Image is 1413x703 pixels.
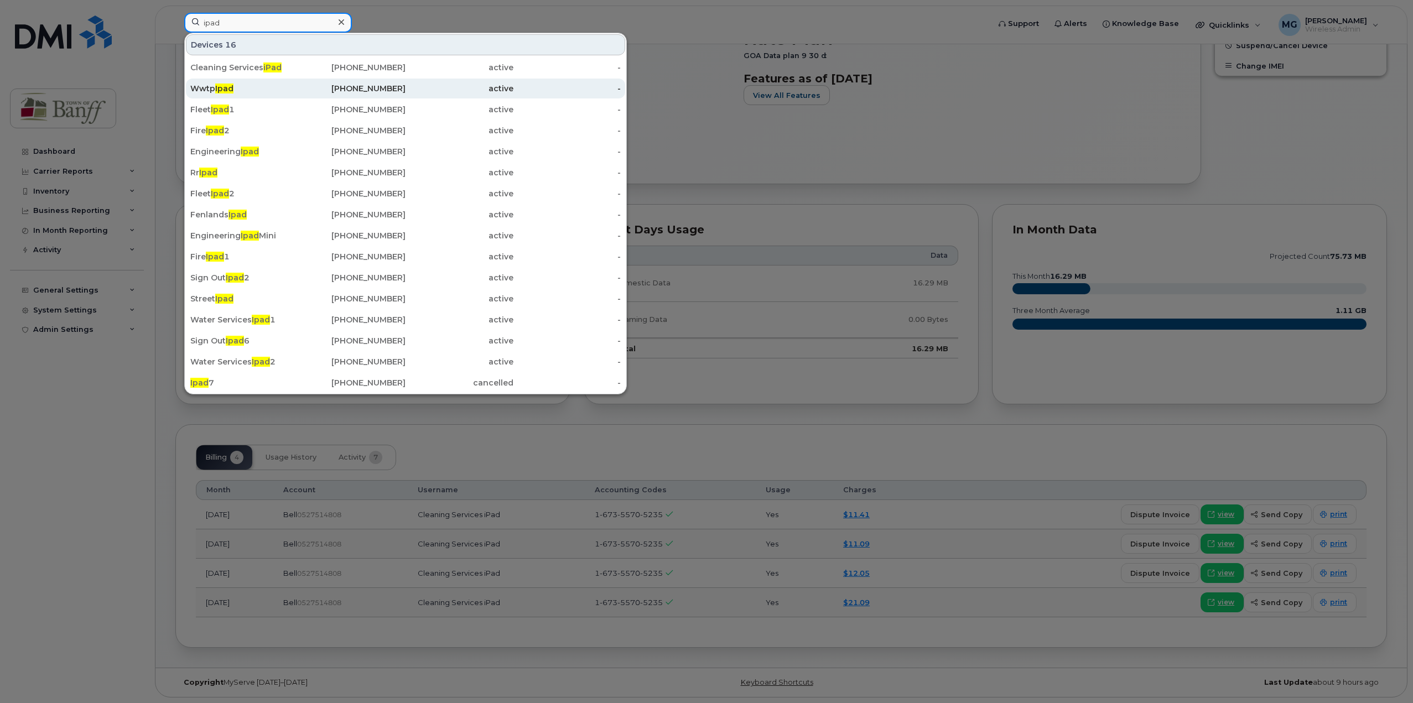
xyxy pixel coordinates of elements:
div: active [406,125,513,136]
div: - [513,167,621,178]
div: [PHONE_NUMBER] [298,83,406,94]
div: - [513,314,621,325]
div: active [406,356,513,367]
a: WwtpIpad[PHONE_NUMBER]active- [186,79,625,98]
a: EngineeringIpad[PHONE_NUMBER]active- [186,142,625,162]
div: - [513,272,621,283]
div: active [406,104,513,115]
div: - [513,335,621,346]
a: FireIpad1[PHONE_NUMBER]active- [186,247,625,267]
div: [PHONE_NUMBER] [298,104,406,115]
div: [PHONE_NUMBER] [298,293,406,304]
span: Ipad [211,189,229,199]
a: Sign OutIpad6[PHONE_NUMBER]active- [186,331,625,351]
div: active [406,272,513,283]
span: 16 [225,39,236,50]
div: Water Services 2 [190,356,298,367]
div: [PHONE_NUMBER] [298,125,406,136]
a: EngineeringIpadMini[PHONE_NUMBER]active- [186,226,625,246]
div: - [513,83,621,94]
span: Ipad [241,231,259,241]
div: [PHONE_NUMBER] [298,335,406,346]
span: iPad [263,63,282,72]
div: Fire 2 [190,125,298,136]
div: active [406,209,513,220]
div: active [406,167,513,178]
span: Ipad [215,294,233,304]
input: Find something... [184,13,352,33]
div: - [513,62,621,73]
span: Ipad [215,84,233,93]
div: active [406,335,513,346]
div: [PHONE_NUMBER] [298,188,406,199]
div: Engineering [190,146,298,157]
div: [PHONE_NUMBER] [298,146,406,157]
div: Fleet 1 [190,104,298,115]
span: Ipad [228,210,247,220]
div: [PHONE_NUMBER] [298,356,406,367]
a: Ipad7[PHONE_NUMBER]cancelled- [186,373,625,393]
div: [PHONE_NUMBER] [298,62,406,73]
div: [PHONE_NUMBER] [298,209,406,220]
div: - [513,251,621,262]
div: [PHONE_NUMBER] [298,377,406,388]
div: - [513,230,621,241]
div: Fenlands [190,209,298,220]
div: - [513,146,621,157]
div: [PHONE_NUMBER] [298,167,406,178]
a: FleetIpad1[PHONE_NUMBER]active- [186,100,625,119]
div: - [513,104,621,115]
div: Wwtp [190,83,298,94]
a: FleetIpad2[PHONE_NUMBER]active- [186,184,625,204]
div: active [406,188,513,199]
div: active [406,251,513,262]
div: active [406,62,513,73]
a: FireIpad2[PHONE_NUMBER]active- [186,121,625,140]
div: Street [190,293,298,304]
a: Water ServicesIpad1[PHONE_NUMBER]active- [186,310,625,330]
div: active [406,293,513,304]
div: active [406,230,513,241]
span: Ipad [252,315,270,325]
div: Water Services 1 [190,314,298,325]
div: active [406,314,513,325]
div: - [513,293,621,304]
span: Ipad [211,105,229,114]
div: [PHONE_NUMBER] [298,272,406,283]
span: Ipad [206,252,224,262]
span: Ipad [206,126,224,136]
div: - [513,188,621,199]
div: active [406,83,513,94]
div: [PHONE_NUMBER] [298,251,406,262]
a: Sign OutIpad2[PHONE_NUMBER]active- [186,268,625,288]
a: StreetIpad[PHONE_NUMBER]active- [186,289,625,309]
div: [PHONE_NUMBER] [298,314,406,325]
div: - [513,356,621,367]
div: Devices [186,34,625,55]
div: Fire 1 [190,251,298,262]
span: Ipad [252,357,270,367]
a: Water ServicesIpad2[PHONE_NUMBER]active- [186,352,625,372]
div: [PHONE_NUMBER] [298,230,406,241]
span: Ipad [241,147,259,157]
div: Cleaning Services [190,62,298,73]
div: - [513,209,621,220]
div: Engineering Mini [190,230,298,241]
span: Ipad [226,336,244,346]
div: 7 [190,377,298,388]
div: Rr [190,167,298,178]
a: FenlandsIpad[PHONE_NUMBER]active- [186,205,625,225]
div: active [406,146,513,157]
a: RrIpad[PHONE_NUMBER]active- [186,163,625,183]
div: Sign Out 2 [190,272,298,283]
div: - [513,125,621,136]
div: cancelled [406,377,513,388]
span: Ipad [190,378,209,388]
div: - [513,377,621,388]
span: Ipad [226,273,244,283]
span: Ipad [199,168,217,178]
div: Fleet 2 [190,188,298,199]
a: Cleaning ServicesiPad[PHONE_NUMBER]active- [186,58,625,77]
div: Sign Out 6 [190,335,298,346]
